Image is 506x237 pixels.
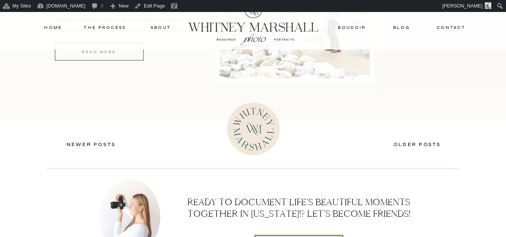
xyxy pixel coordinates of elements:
a: THE PROCESS [83,24,128,31]
a: Older Posts [394,142,441,148]
a: blog [385,24,418,31]
a: Newer Posts [67,142,116,148]
a: home [37,24,70,31]
p: Ready to document life’s beautiful moments together IN [US_STATE]!? Let’s become friends! [184,196,414,219]
a: contact [434,24,469,31]
a: Romantic Engagement Photos | Ideas and Inspiration [55,43,144,61]
a: read more [55,49,144,55]
a: about [142,24,179,31]
span: [PERSON_NAME] [442,3,482,9]
a: boudoir [337,24,367,31]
